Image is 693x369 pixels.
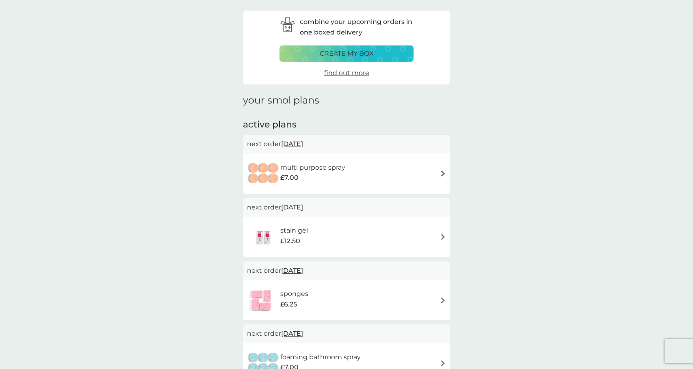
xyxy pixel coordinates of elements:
[280,289,308,299] h6: sponges
[247,202,446,213] p: next order
[280,162,345,173] h6: multi purpose spray
[320,48,374,59] p: create my box
[281,326,303,341] span: [DATE]
[440,297,446,303] img: arrow right
[247,328,446,339] p: next order
[280,352,361,363] h6: foaming bathroom spray
[281,263,303,278] span: [DATE]
[243,95,450,106] h1: your smol plans
[247,223,280,251] img: stain gel
[440,360,446,366] img: arrow right
[247,265,446,276] p: next order
[281,136,303,152] span: [DATE]
[440,234,446,240] img: arrow right
[280,225,308,236] h6: stain gel
[300,17,414,37] p: combine your upcoming orders in one boxed delivery
[280,236,300,246] span: £12.50
[279,45,414,62] button: create my box
[247,139,446,149] p: next order
[247,160,280,188] img: multi purpose spray
[324,68,369,78] a: find out more
[281,199,303,215] span: [DATE]
[243,119,450,131] h2: active plans
[440,170,446,177] img: arrow right
[280,299,297,310] span: £6.25
[247,286,275,314] img: sponges
[280,173,299,183] span: £7.00
[324,69,369,77] span: find out more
